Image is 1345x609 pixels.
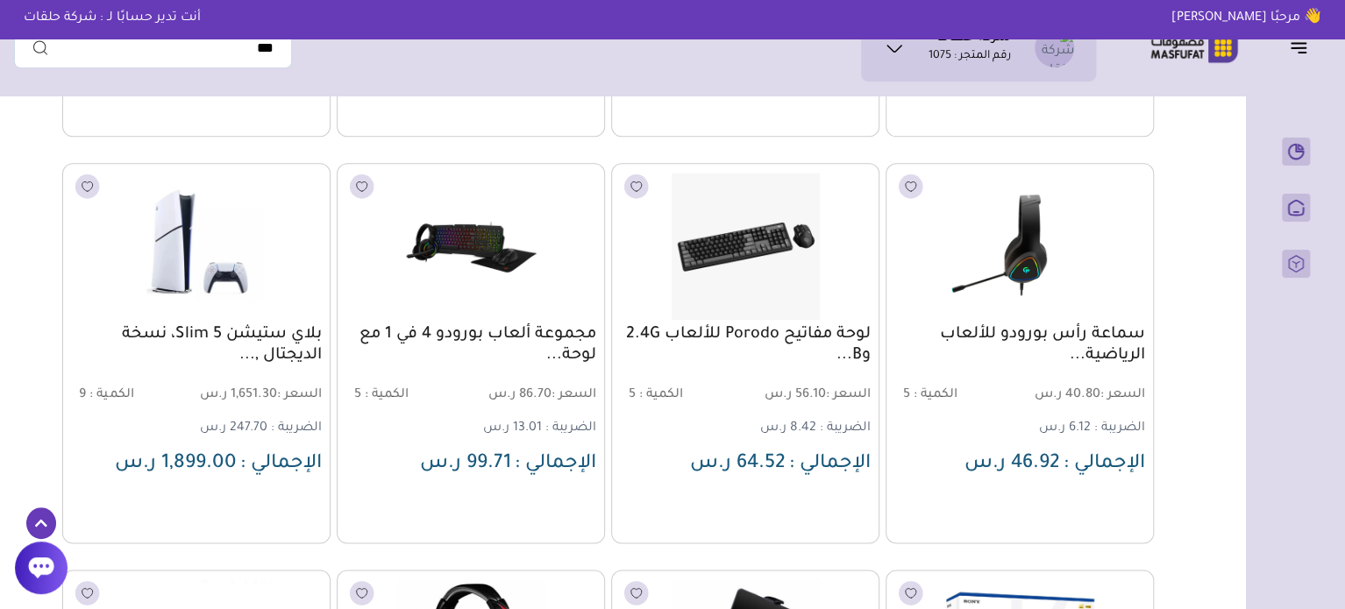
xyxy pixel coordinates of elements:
a: بلاي ستيشن 5 Slim، نسخة الديجتال ,... [72,324,321,366]
span: 247.70 ر.س [199,421,267,436]
span: الضريبة : [544,421,595,436]
span: 64.52 ر.س [689,454,785,475]
a: مجموعة ألعاب بورودو 4 في 1 مع لوحة... [346,324,595,366]
span: 1,899.00 ر.س [114,454,236,475]
span: 40.80 ر.س [1021,387,1144,404]
a: سماعة رأس بورودو للألعاب الرياضية... [895,324,1144,366]
p: 👋 مرحبًا [PERSON_NAME] [1158,9,1334,28]
span: الإجمالي : [514,454,595,475]
h1: شركة حلقات [936,31,1011,48]
img: 241.625-241.6252025-04-29-6810ef26661f3.png [73,173,320,320]
img: 241.625-241.62520250714202605505791.png [622,173,869,320]
span: السعر : [1099,388,1144,402]
span: 5 [902,388,909,402]
span: الكمية : [364,388,408,402]
span: الإجمالي : [1063,454,1144,475]
span: الإجمالي : [788,454,870,475]
span: 5 [628,388,635,402]
span: 6.12 ر.س [1038,421,1090,436]
span: الضريبة : [1093,421,1144,436]
span: الضريبة : [819,421,870,436]
span: 86.70 ر.س [473,387,596,404]
span: 46.92 ر.س [964,454,1059,475]
span: الضريبة : [270,421,321,436]
span: 9 [79,388,86,402]
span: الكمية : [638,388,682,402]
span: 56.10 ر.س [748,387,871,404]
a: لوحة مفاتيح Porodo للألعاب 2.4G وB... [621,324,870,366]
span: الكمية : [913,388,957,402]
span: 8.42 ر.س [759,421,815,436]
img: شركة حلقات [1035,28,1074,67]
p: رقم المتجر : 1075 [929,48,1011,66]
img: 241.625-241.62520250714202604427669.png [347,173,594,320]
span: الكمية : [89,388,133,402]
span: الإجمالي : [239,454,321,475]
img: Logo [1138,31,1250,65]
span: السعر : [825,388,870,402]
span: 13.01 ر.س [482,421,541,436]
span: السعر : [276,388,321,402]
p: أنت تدير حسابًا لـ : شركة حلقات [11,9,214,28]
span: 1,651.30 ر.س [199,387,322,404]
span: السعر : [551,388,595,402]
img: 241.625-241.62520250714202606532809.png [896,173,1143,320]
span: 5 [353,388,360,402]
span: 99.71 ر.س [419,454,510,475]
